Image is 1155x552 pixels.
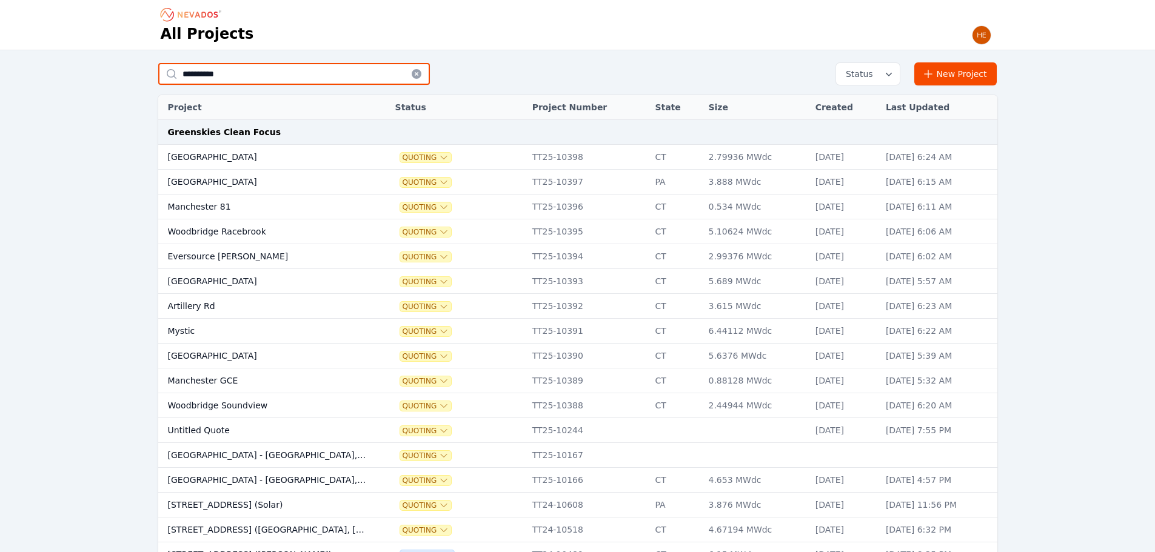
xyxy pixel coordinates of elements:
[158,418,997,443] tr: Untitled QuoteQuotingTT25-10244[DATE][DATE] 7:55 PM
[400,525,452,535] span: Quoting
[158,120,997,145] td: Greenskies Clean Focus
[702,95,809,120] th: Size
[649,170,702,195] td: PA
[809,368,880,393] td: [DATE]
[880,319,997,344] td: [DATE] 6:22 AM
[526,294,649,319] td: TT25-10392
[809,294,880,319] td: [DATE]
[158,468,997,493] tr: [GEOGRAPHIC_DATA] - [GEOGRAPHIC_DATA], [GEOGRAPHIC_DATA]QuotingTT25-10166CT4.653 MWdc[DATE][DATE]...
[400,277,452,287] button: Quoting
[526,219,649,244] td: TT25-10395
[158,170,997,195] tr: [GEOGRAPHIC_DATA]QuotingTT25-10397PA3.888 MWdc[DATE][DATE] 6:15 AM
[526,418,649,443] td: TT25-10244
[880,95,997,120] th: Last Updated
[702,170,809,195] td: 3.888 MWdc
[702,468,809,493] td: 4.653 MWdc
[158,145,372,170] td: [GEOGRAPHIC_DATA]
[400,500,452,510] span: Quoting
[809,418,880,443] td: [DATE]
[158,517,997,542] tr: [STREET_ADDRESS] ([GEOGRAPHIC_DATA], [PERSON_NAME])QuotingTT24-10518CT4.67194 MWdc[DATE][DATE] 6:...
[972,25,991,45] img: Henar Luque
[526,344,649,368] td: TT25-10390
[526,244,649,269] td: TT25-10394
[702,244,809,269] td: 2.99376 MWdc
[158,368,372,393] td: Manchester GCE
[880,219,997,244] td: [DATE] 6:06 AM
[400,252,452,262] button: Quoting
[158,219,997,244] tr: Woodbridge RacebrookQuotingTT25-10395CT5.10624 MWdc[DATE][DATE] 6:06 AM
[880,145,997,170] td: [DATE] 6:24 AM
[158,170,372,195] td: [GEOGRAPHIC_DATA]
[880,368,997,393] td: [DATE] 5:32 AM
[158,269,997,294] tr: [GEOGRAPHIC_DATA]QuotingTT25-10393CT5.689 MWdc[DATE][DATE] 5:57 AM
[880,195,997,219] td: [DATE] 6:11 AM
[649,294,702,319] td: CT
[158,344,997,368] tr: [GEOGRAPHIC_DATA]QuotingTT25-10390CT5.6376 MWdc[DATE][DATE] 5:39 AM
[809,219,880,244] td: [DATE]
[809,468,880,493] td: [DATE]
[649,244,702,269] td: CT
[809,319,880,344] td: [DATE]
[649,493,702,517] td: PA
[400,401,452,411] button: Quoting
[649,517,702,542] td: CT
[702,344,809,368] td: 5.6376 MWdc
[158,244,997,269] tr: Eversource [PERSON_NAME]QuotingTT25-10394CT2.99376 MWdc[DATE][DATE] 6:02 AM
[158,294,997,319] tr: Artillery RdQuotingTT25-10392CT3.615 MWdc[DATE][DATE] 6:23 AM
[702,195,809,219] td: 0.534 MWdc
[809,493,880,517] td: [DATE]
[400,178,452,187] button: Quoting
[809,269,880,294] td: [DATE]
[400,426,452,436] button: Quoting
[526,319,649,344] td: TT25-10391
[649,468,702,493] td: CT
[526,269,649,294] td: TT25-10393
[809,244,880,269] td: [DATE]
[158,493,997,517] tr: [STREET_ADDRESS] (Solar)QuotingTT24-10608PA3.876 MWdc[DATE][DATE] 11:56 PM
[836,63,900,85] button: Status
[158,319,372,344] td: Mystic
[809,95,880,120] th: Created
[526,493,649,517] td: TT24-10608
[880,517,997,542] td: [DATE] 6:32 PM
[880,468,997,493] td: [DATE] 4:57 PM
[649,319,702,344] td: CT
[389,95,526,120] th: Status
[400,327,452,336] span: Quoting
[526,145,649,170] td: TT25-10398
[400,302,452,311] button: Quoting
[649,393,702,418] td: CT
[158,517,372,542] td: [STREET_ADDRESS] ([GEOGRAPHIC_DATA], [PERSON_NAME])
[526,95,649,120] th: Project Number
[702,294,809,319] td: 3.615 MWdc
[649,95,702,120] th: State
[400,202,452,212] span: Quoting
[809,170,880,195] td: [DATE]
[158,219,372,244] td: Woodbridge Racebrook
[526,517,649,542] td: TT24-10518
[400,376,452,386] button: Quoting
[158,443,372,468] td: [GEOGRAPHIC_DATA] - [GEOGRAPHIC_DATA], [GEOGRAPHIC_DATA]
[526,368,649,393] td: TT25-10389
[161,5,225,24] nav: Breadcrumb
[702,517,809,542] td: 4.67194 MWdc
[158,145,997,170] tr: [GEOGRAPHIC_DATA]QuotingTT25-10398CT2.79936 MWdc[DATE][DATE] 6:24 AM
[158,443,997,468] tr: [GEOGRAPHIC_DATA] - [GEOGRAPHIC_DATA], [GEOGRAPHIC_DATA]QuotingTT25-10167
[880,344,997,368] td: [DATE] 5:39 AM
[526,170,649,195] td: TT25-10397
[400,476,452,485] button: Quoting
[880,294,997,319] td: [DATE] 6:23 AM
[158,95,372,120] th: Project
[158,493,372,517] td: [STREET_ADDRESS] (Solar)
[400,351,452,361] button: Quoting
[880,170,997,195] td: [DATE] 6:15 AM
[400,153,452,162] button: Quoting
[702,145,809,170] td: 2.79936 MWdc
